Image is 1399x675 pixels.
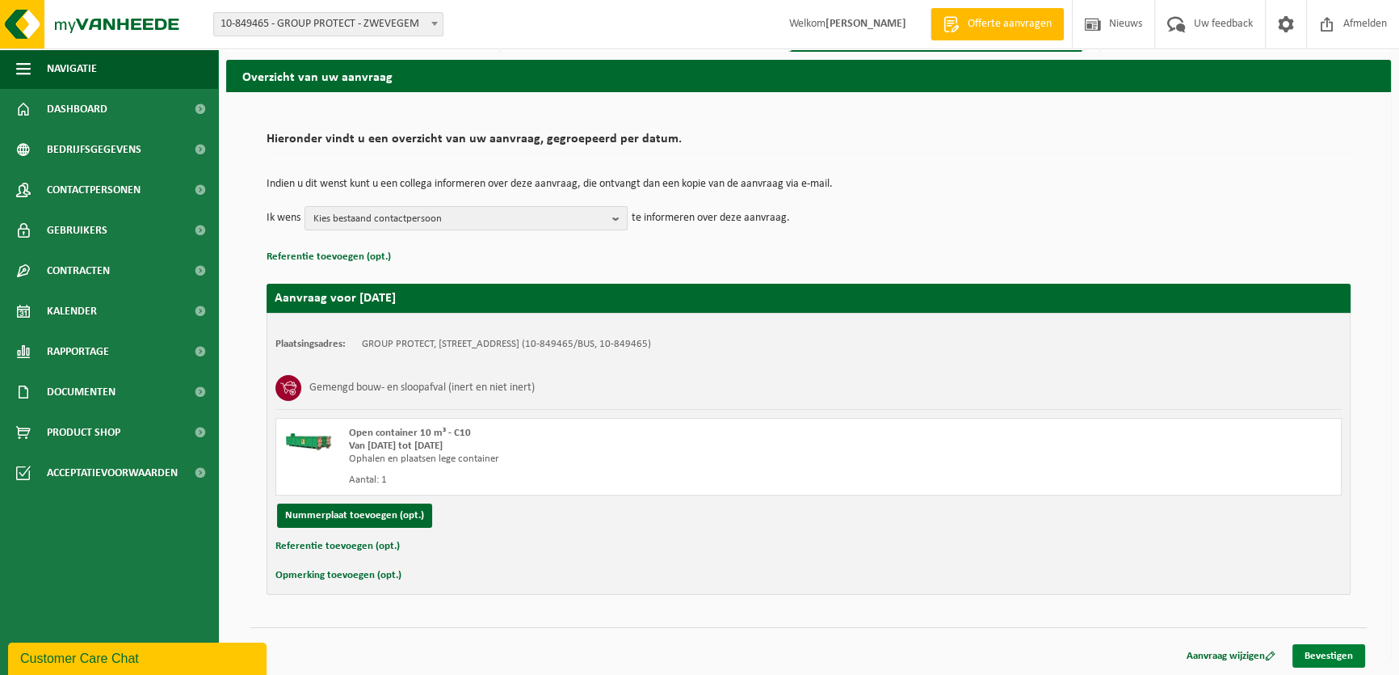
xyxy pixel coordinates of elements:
[47,251,110,291] span: Contracten
[47,372,116,412] span: Documenten
[826,18,906,30] strong: [PERSON_NAME]
[309,375,535,401] h3: Gemengd bouw- en sloopafval (inert en niet inert)
[931,8,1064,40] a: Offerte aanvragen
[226,60,1391,91] h2: Overzicht van uw aanvraag
[275,565,401,586] button: Opmerking toevoegen (opt.)
[964,16,1056,32] span: Offerte aanvragen
[305,206,628,230] button: Kies bestaand contactpersoon
[47,89,107,129] span: Dashboard
[267,206,300,230] p: Ik wens
[284,427,333,451] img: HK-XC-10-GN-00.png
[267,133,1351,154] h2: Hieronder vindt u een overzicht van uw aanvraag, gegroepeerd per datum.
[47,412,120,453] span: Product Shop
[349,453,873,466] div: Ophalen en plaatsen lege container
[275,292,396,305] strong: Aanvraag voor [DATE]
[313,207,606,231] span: Kies bestaand contactpersoon
[213,12,443,36] span: 10-849465 - GROUP PROTECT - ZWEVEGEM
[277,504,432,528] button: Nummerplaat toevoegen (opt.)
[349,441,443,451] strong: Van [DATE] tot [DATE]
[362,338,651,351] td: GROUP PROTECT, [STREET_ADDRESS] (10-849465/BUS, 10-849465)
[1292,644,1365,668] a: Bevestigen
[267,247,391,268] button: Referentie toevoegen (opt.)
[349,474,873,487] div: Aantal: 1
[47,170,141,210] span: Contactpersonen
[214,13,443,36] span: 10-849465 - GROUP PROTECT - ZWEVEGEM
[47,210,107,251] span: Gebruikers
[1174,644,1288,668] a: Aanvraag wijzigen
[275,536,400,557] button: Referentie toevoegen (opt.)
[267,179,1351,190] p: Indien u dit wenst kunt u een collega informeren over deze aanvraag, die ontvangt dan een kopie v...
[349,428,471,438] span: Open container 10 m³ - C10
[632,206,790,230] p: te informeren over deze aanvraag.
[47,129,141,170] span: Bedrijfsgegevens
[47,49,97,89] span: Navigatie
[47,331,109,372] span: Rapportage
[47,453,178,493] span: Acceptatievoorwaarden
[47,291,97,331] span: Kalender
[275,339,346,349] strong: Plaatsingsadres:
[8,639,270,675] iframe: chat widget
